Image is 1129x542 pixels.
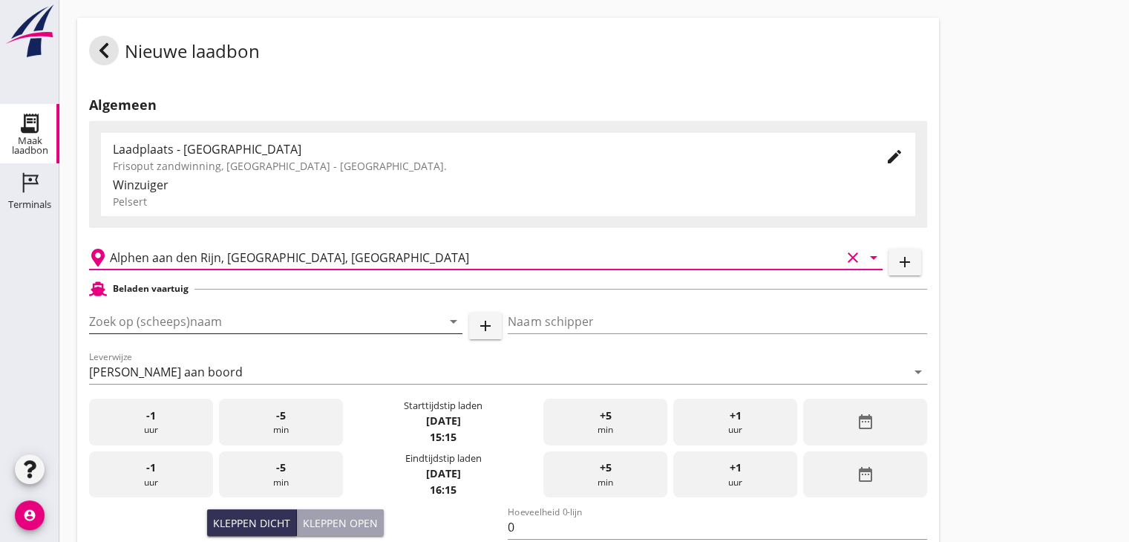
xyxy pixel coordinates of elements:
input: Naam schipper [508,310,926,333]
span: -5 [276,460,286,476]
div: Eindtijdstip laden [405,451,481,466]
h2: Beladen vaartuig [113,282,189,296]
i: account_circle [15,500,45,530]
div: Kleppen open [303,515,378,531]
i: arrow_drop_down [865,249,883,267]
div: Terminals [8,200,51,209]
button: Kleppen dicht [207,509,297,536]
strong: 16:15 [430,483,456,497]
div: uur [673,451,797,498]
i: date_range [856,413,874,431]
div: Starttijdstip laden [404,399,482,413]
div: uur [673,399,797,445]
span: +1 [730,460,742,476]
i: date_range [856,466,874,483]
strong: 15:15 [430,430,456,444]
button: Kleppen open [297,509,384,536]
div: min [219,399,343,445]
div: uur [89,451,213,498]
span: -1 [146,460,156,476]
span: -1 [146,408,156,424]
span: +1 [730,408,742,424]
i: arrow_drop_down [445,313,462,330]
i: add [477,317,494,335]
input: Hoeveelheid 0-lijn [508,515,926,539]
div: min [543,451,667,498]
div: Nieuwe laadbon [89,36,260,71]
span: -5 [276,408,286,424]
span: +5 [600,408,612,424]
input: Zoek op (scheeps)naam [89,310,421,333]
strong: [DATE] [425,466,460,480]
div: Laadplaats - [GEOGRAPHIC_DATA] [113,140,862,158]
i: arrow_drop_down [909,363,927,381]
strong: [DATE] [425,414,460,428]
div: min [543,399,667,445]
i: add [896,253,914,271]
i: clear [844,249,862,267]
h2: Algemeen [89,95,927,115]
div: uur [89,399,213,445]
div: Pelsert [113,194,903,209]
div: min [219,451,343,498]
div: [PERSON_NAME] aan boord [89,365,243,379]
div: Winzuiger [113,176,903,194]
i: edit [886,148,903,166]
input: Losplaats [110,246,841,270]
div: Frisoput zandwinning, [GEOGRAPHIC_DATA] - [GEOGRAPHIC_DATA]. [113,158,862,174]
img: logo-small.a267ee39.svg [3,4,56,59]
span: +5 [600,460,612,476]
div: Kleppen dicht [213,515,290,531]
